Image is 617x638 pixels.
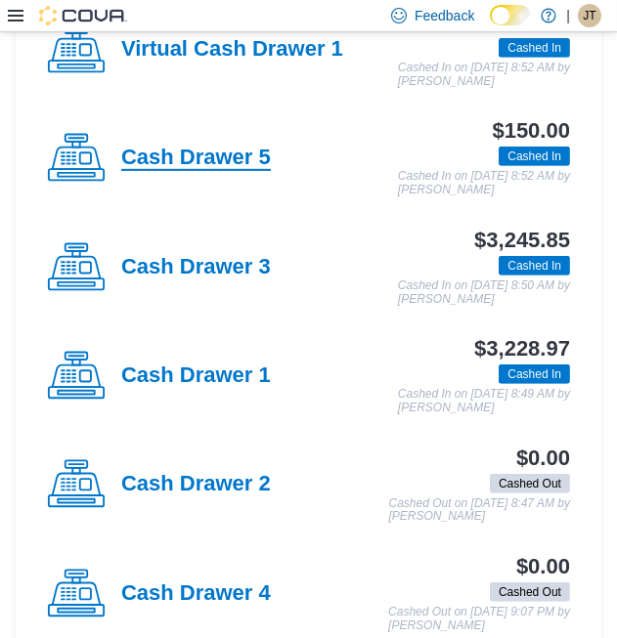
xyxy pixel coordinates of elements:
[507,148,561,165] span: Cashed In
[121,255,271,280] h4: Cash Drawer 3
[474,337,570,361] h3: $3,228.97
[388,606,570,632] p: Cashed Out on [DATE] 9:07 PM by [PERSON_NAME]
[499,147,570,166] span: Cashed In
[507,257,561,275] span: Cashed In
[389,497,570,524] p: Cashed Out on [DATE] 8:47 AM by [PERSON_NAME]
[121,581,271,607] h4: Cash Drawer 4
[490,25,491,26] span: Dark Mode
[398,388,570,414] p: Cashed In on [DATE] 8:49 AM by [PERSON_NAME]
[398,62,570,88] p: Cashed In on [DATE] 8:52 AM by [PERSON_NAME]
[507,39,561,57] span: Cashed In
[121,363,271,389] h4: Cash Drawer 1
[493,119,570,143] h3: $150.00
[499,583,561,601] span: Cashed Out
[398,170,570,196] p: Cashed In on [DATE] 8:52 AM by [PERSON_NAME]
[516,447,570,470] h3: $0.00
[490,5,531,25] input: Dark Mode
[474,229,570,252] h3: $3,245.85
[398,279,570,306] p: Cashed In on [DATE] 8:50 AM by [PERSON_NAME]
[516,555,570,578] h3: $0.00
[499,475,561,492] span: Cashed Out
[490,582,570,602] span: Cashed Out
[490,474,570,493] span: Cashed Out
[121,37,343,63] h4: Virtual Cash Drawer 1
[415,6,474,25] span: Feedback
[566,4,570,27] p: |
[507,365,561,383] span: Cashed In
[499,256,570,276] span: Cashed In
[499,38,570,58] span: Cashed In
[578,4,601,27] div: Jennifer Tolkacz
[583,4,595,27] span: JT
[39,6,127,25] img: Cova
[499,364,570,384] span: Cashed In
[121,146,271,171] h4: Cash Drawer 5
[121,472,271,497] h4: Cash Drawer 2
